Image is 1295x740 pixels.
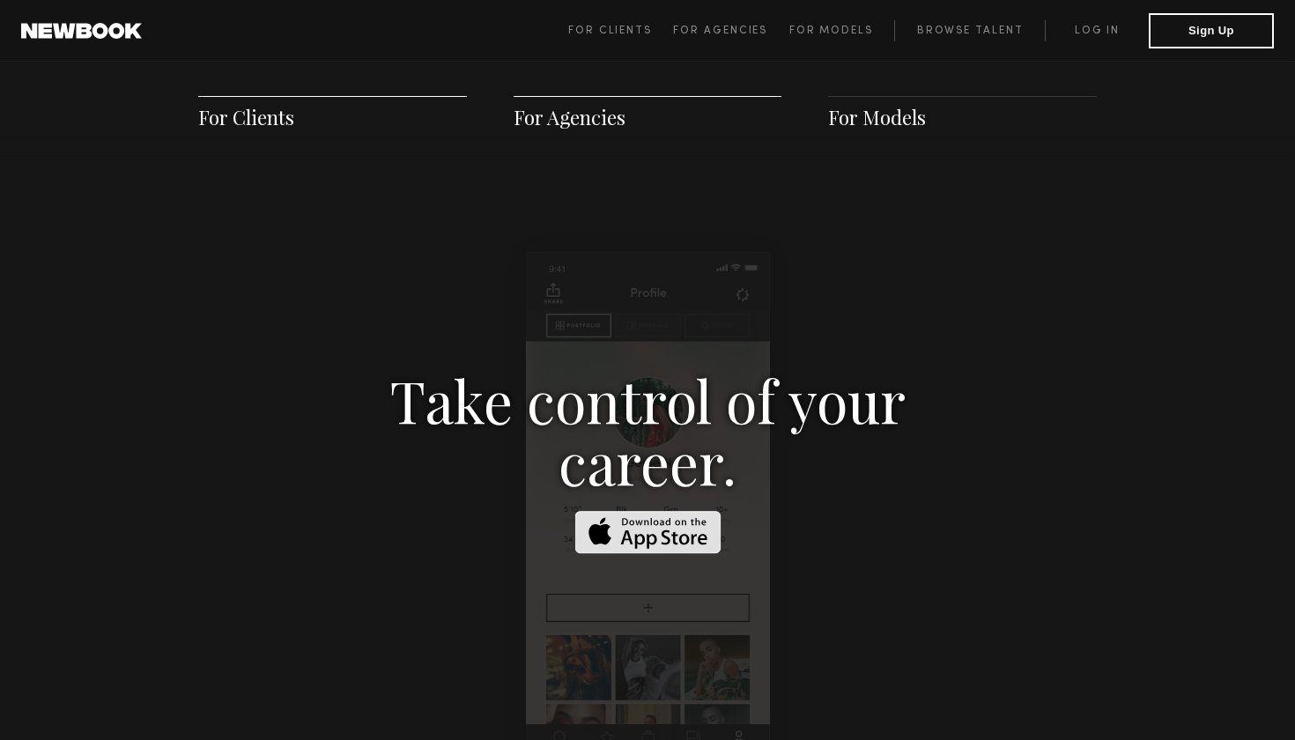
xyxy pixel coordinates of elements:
img: Download on the App Store [574,511,721,554]
span: For Clients [568,26,652,36]
span: For Models [789,26,873,36]
a: Log in [1045,20,1149,41]
h3: Take control of your career. [344,369,951,492]
a: For Clients [198,104,294,130]
a: For Clients [568,20,673,41]
a: For Models [828,104,926,130]
button: Sign Up [1149,13,1274,48]
a: Browse Talent [894,20,1045,41]
a: For Agencies [673,20,788,41]
a: For Agencies [514,104,625,130]
span: For Agencies [673,26,767,36]
a: For Models [789,20,895,41]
